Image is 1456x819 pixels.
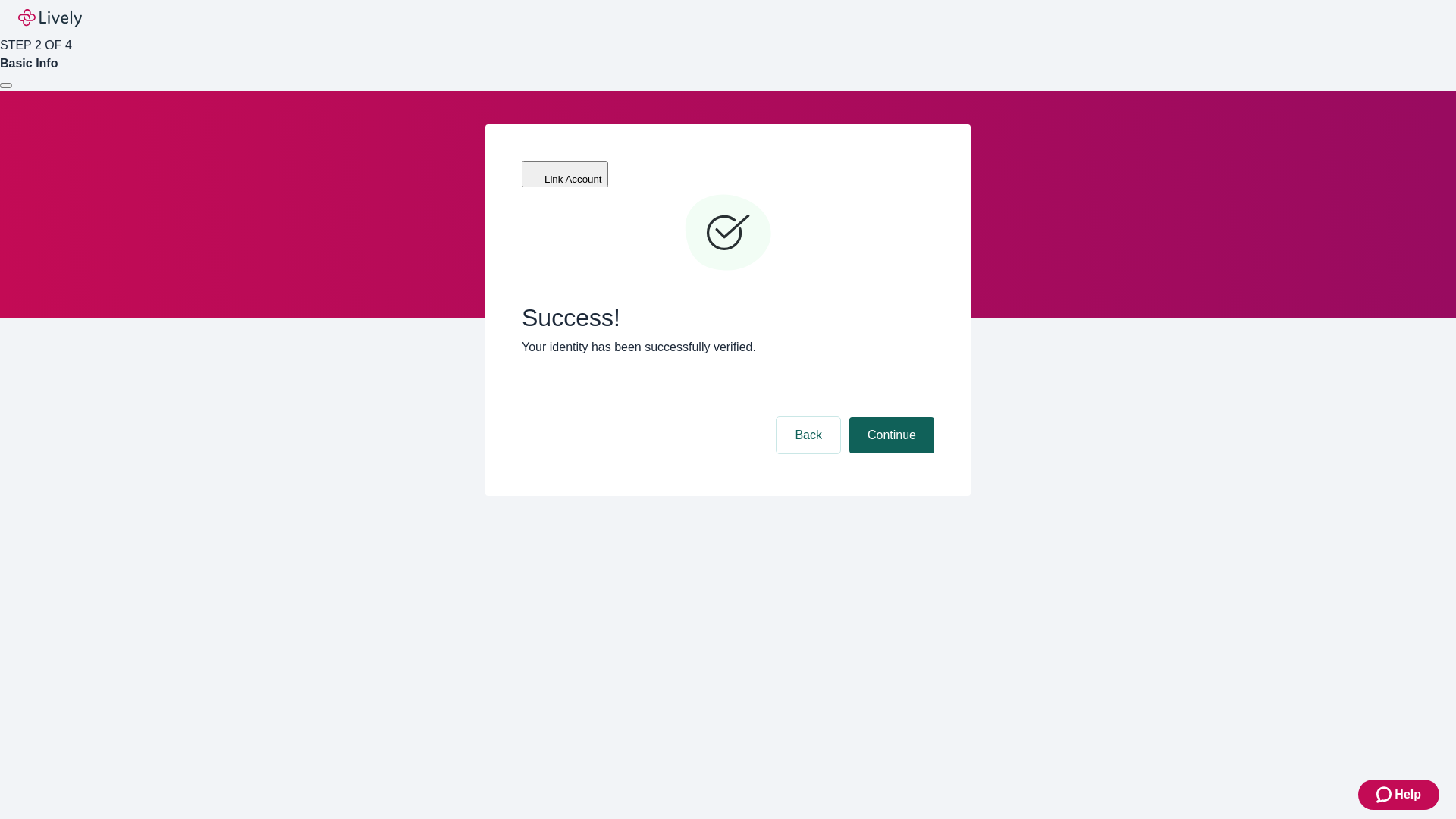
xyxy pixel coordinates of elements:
button: Link Account [522,161,608,187]
button: Zendesk support iconHelp [1358,780,1439,810]
img: Lively [18,9,82,27]
span: Success! [522,303,934,332]
p: Your identity has been successfully verified. [522,338,934,356]
span: Help [1395,786,1421,804]
svg: Checkmark icon [682,188,773,279]
svg: Zendesk support icon [1376,786,1395,804]
button: Continue [849,417,934,453]
button: Back [777,417,840,453]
